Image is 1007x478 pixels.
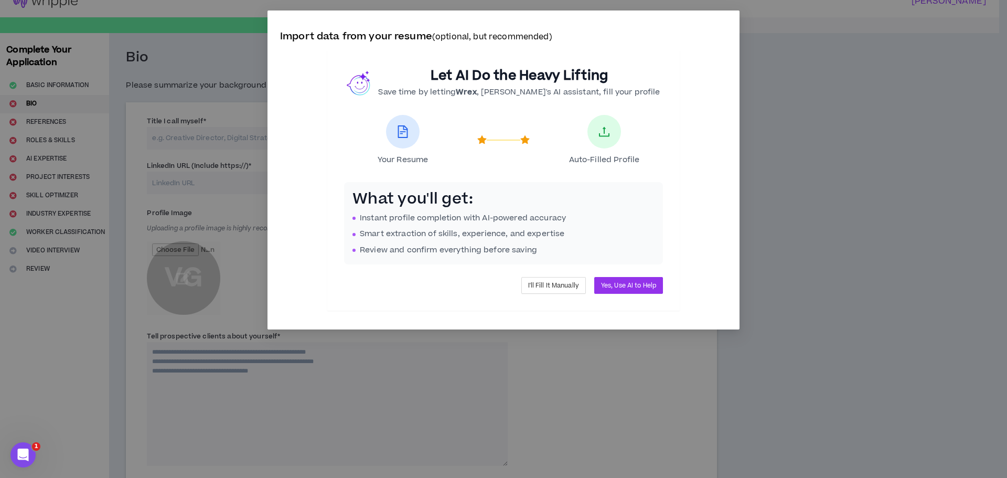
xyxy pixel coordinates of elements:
b: Wrex [456,87,477,98]
span: Yes, Use AI to Help [601,281,656,291]
li: Review and confirm everything before saving [352,245,655,256]
span: file-text [397,125,409,138]
span: Auto-Filled Profile [569,155,640,165]
span: Your Resume [378,155,428,165]
iframe: Intercom live chat [10,442,36,468]
button: Close [711,10,740,39]
img: wrex.png [347,70,372,95]
span: star [520,135,530,145]
p: Import data from your resume [280,29,727,45]
button: I'll Fill It Manually [521,277,586,294]
li: Instant profile completion with AI-powered accuracy [352,213,655,224]
li: Smart extraction of skills, experience, and expertise [352,228,655,240]
small: (optional, but recommended) [432,31,552,43]
span: 1 [32,442,40,451]
span: star [477,135,487,145]
h3: What you'll get: [352,190,655,208]
span: upload [598,125,610,138]
h2: Let AI Do the Heavy Lifting [378,68,660,84]
button: Yes, Use AI to Help [594,277,663,294]
span: I'll Fill It Manually [528,281,579,291]
p: Save time by letting , [PERSON_NAME]'s AI assistant, fill your profile [378,87,660,98]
